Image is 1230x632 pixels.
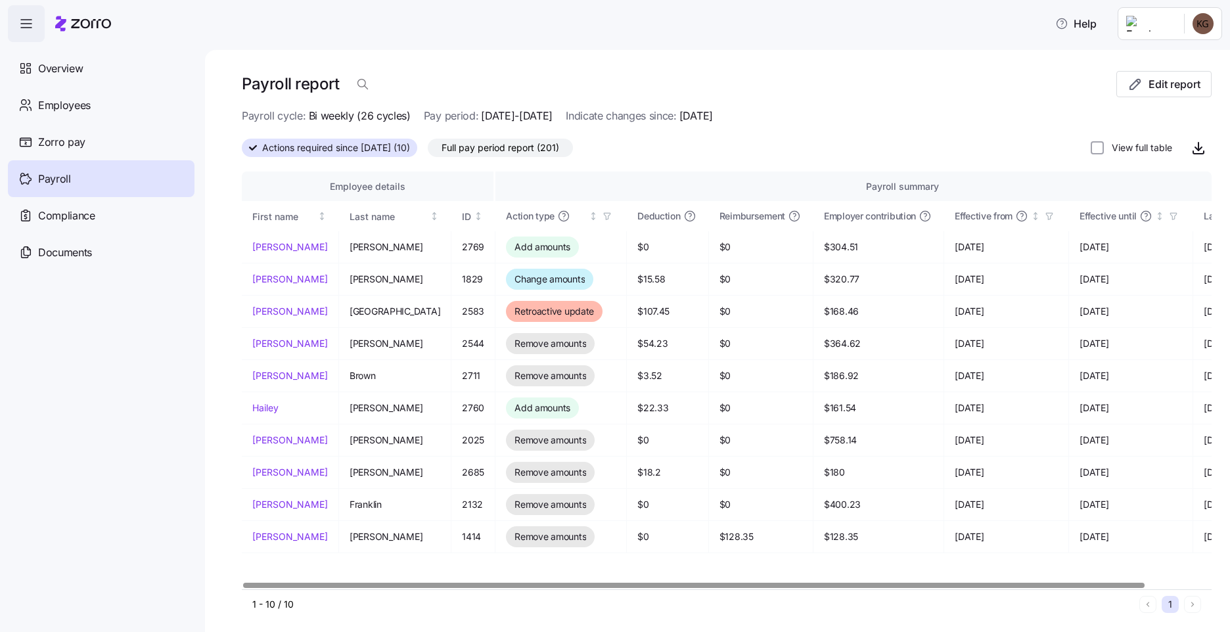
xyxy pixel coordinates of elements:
[38,171,71,187] span: Payroll
[589,212,598,221] div: Not sorted
[1069,201,1193,231] th: Effective untilNot sorted
[955,240,1058,254] span: [DATE]
[514,369,586,382] span: Remove amounts
[350,305,440,318] span: [GEOGRAPHIC_DATA]
[1080,369,1182,382] span: [DATE]
[637,337,697,350] span: $54.23
[8,234,194,271] a: Documents
[8,50,194,87] a: Overview
[350,210,428,224] div: Last name
[955,210,1013,223] span: Effective from
[462,210,471,224] div: ID
[252,337,328,350] a: [PERSON_NAME]
[262,139,410,156] span: Actions required since [DATE] (10)
[955,369,1058,382] span: [DATE]
[1080,401,1182,415] span: [DATE]
[824,498,933,511] span: $400.23
[637,530,697,543] span: $0
[1080,530,1182,543] span: [DATE]
[462,337,484,350] span: 2544
[1126,16,1173,32] img: Employer logo
[566,108,677,124] span: Indicate changes since:
[514,305,594,318] span: Retroactive update
[719,530,802,543] span: $128.35
[514,240,570,254] span: Add amounts
[1139,596,1156,613] button: Previous page
[242,108,306,124] span: Payroll cycle:
[1080,240,1182,254] span: [DATE]
[719,369,802,382] span: $0
[1080,337,1182,350] span: [DATE]
[1184,596,1201,613] button: Next page
[514,466,586,479] span: Remove amounts
[350,240,440,254] span: [PERSON_NAME]
[462,401,484,415] span: 2760
[824,369,933,382] span: $186.92
[462,240,484,254] span: 2769
[1045,11,1107,37] button: Help
[719,401,802,415] span: $0
[242,74,339,94] h1: Payroll report
[637,466,697,479] span: $18.2
[350,466,440,479] span: [PERSON_NAME]
[350,434,440,447] span: [PERSON_NAME]
[1104,141,1172,154] label: View full table
[350,369,440,382] span: Brown
[955,401,1058,415] span: [DATE]
[38,244,92,261] span: Documents
[462,466,484,479] span: 2685
[252,401,328,415] a: Hailey
[38,208,95,224] span: Compliance
[514,273,585,286] span: Change amounts
[1155,212,1164,221] div: Not sorted
[462,434,484,447] span: 2025
[637,273,697,286] span: $15.58
[944,201,1069,231] th: Effective fromNot sorted
[252,305,328,318] a: [PERSON_NAME]
[252,240,328,254] a: [PERSON_NAME]
[462,305,484,318] span: 2583
[955,434,1058,447] span: [DATE]
[1080,498,1182,511] span: [DATE]
[1080,466,1182,479] span: [DATE]
[424,108,478,124] span: Pay period:
[719,337,802,350] span: $0
[481,108,553,124] span: [DATE]-[DATE]
[252,273,328,286] a: [PERSON_NAME]
[462,530,484,543] span: 1414
[955,530,1058,543] span: [DATE]
[955,337,1058,350] span: [DATE]
[451,201,495,231] th: IDNot sorted
[252,179,483,194] div: Employee details
[955,273,1058,286] span: [DATE]
[637,369,697,382] span: $3.52
[474,212,483,221] div: Not sorted
[824,530,933,543] span: $128.35
[350,498,440,511] span: Franklin
[824,337,933,350] span: $364.62
[462,369,484,382] span: 2711
[252,498,328,511] a: [PERSON_NAME]
[252,466,328,479] a: [PERSON_NAME]
[637,240,697,254] span: $0
[8,87,194,124] a: Employees
[637,498,697,511] span: $0
[719,434,802,447] span: $0
[824,466,933,479] span: $180
[824,240,933,254] span: $304.51
[1080,305,1182,318] span: [DATE]
[339,201,451,231] th: Last nameNot sorted
[514,530,586,543] span: Remove amounts
[462,498,484,511] span: 2132
[252,530,328,543] a: [PERSON_NAME]
[252,598,1134,611] div: 1 - 10 / 10
[719,210,785,223] span: Reimbursement
[252,210,315,224] div: First name
[719,240,802,254] span: $0
[350,401,440,415] span: [PERSON_NAME]
[1149,76,1200,92] span: Edit report
[824,210,916,223] span: Employer contribution
[252,369,328,382] a: [PERSON_NAME]
[1055,16,1097,32] span: Help
[514,337,586,350] span: Remove amounts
